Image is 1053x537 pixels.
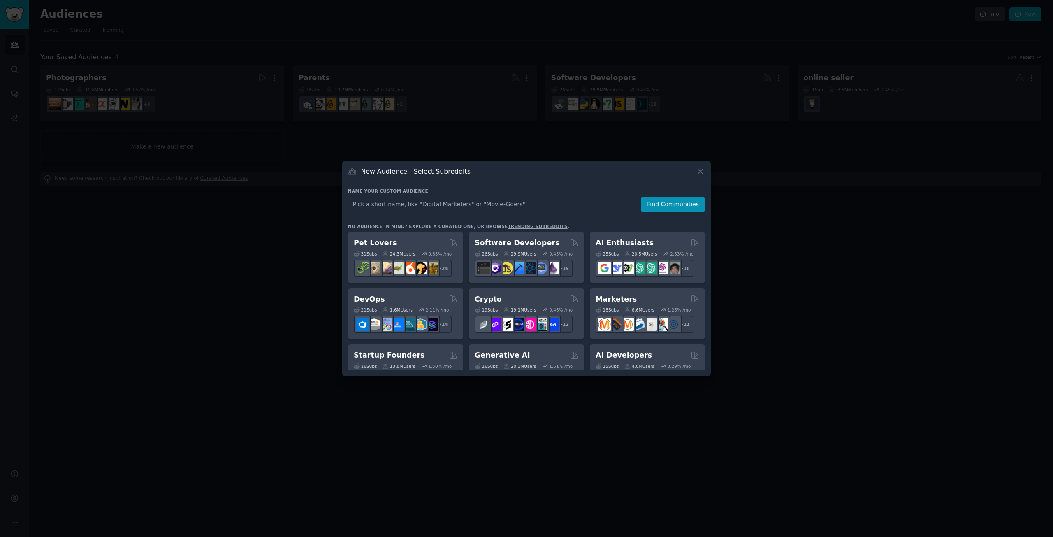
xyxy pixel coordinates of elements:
div: + 11 [676,316,693,333]
div: 19 Sub s [475,307,498,313]
img: CryptoNews [535,318,547,331]
div: + 24 [434,260,452,277]
h2: Startup Founders [354,350,424,360]
img: AWS_Certified_Experts [368,318,380,331]
img: turtle [391,262,404,274]
div: 20.3M Users [503,363,536,369]
img: ArtificalIntelligence [667,262,680,274]
img: 0xPolygon [489,318,501,331]
div: + 14 [434,316,452,333]
img: iOSProgramming [512,262,524,274]
img: GoogleGeminiAI [598,262,611,274]
div: 26 Sub s [475,251,498,257]
img: ethstaker [500,318,513,331]
h2: Marketers [596,294,637,305]
img: chatgpt_prompts_ [644,262,657,274]
img: DeepSeek [610,262,622,274]
img: OnlineMarketing [667,318,680,331]
div: No audience in mind? Explore a curated one, or browse . [348,223,569,229]
a: trending subreddits [508,224,567,229]
img: MarketingResearch [656,318,668,331]
img: defiblockchain [523,318,536,331]
div: + 18 [676,260,693,277]
img: Docker_DevOps [379,318,392,331]
img: web3 [512,318,524,331]
div: 29.9M Users [503,251,536,257]
h2: AI Developers [596,350,652,360]
img: ballpython [368,262,380,274]
div: 1.26 % /mo [668,307,691,313]
img: herpetology [356,262,369,274]
div: 18 Sub s [596,307,619,313]
div: 0.46 % /mo [549,307,573,313]
img: dogbreed [425,262,438,274]
img: PlatformEngineers [425,318,438,331]
div: + 19 [555,260,573,277]
div: 1.51 % /mo [549,363,573,369]
img: content_marketing [598,318,611,331]
h3: New Audience - Select Subreddits [361,167,471,176]
input: Pick a short name, like "Digital Marketers" or "Movie-Goers" [348,197,635,212]
img: cockatiel [402,262,415,274]
img: leopardgeckos [379,262,392,274]
img: aws_cdk [414,318,427,331]
div: 2.53 % /mo [670,251,693,257]
img: elixir [546,262,559,274]
div: 1.6M Users [383,307,413,313]
img: learnjavascript [500,262,513,274]
button: Find Communities [641,197,705,212]
div: 31 Sub s [354,251,377,257]
h2: Crypto [475,294,502,305]
img: reactnative [523,262,536,274]
h2: Pet Lovers [354,238,397,248]
h3: Name your custom audience [348,188,705,194]
img: Emailmarketing [633,318,645,331]
div: 20.5M Users [624,251,657,257]
h2: Software Developers [475,238,559,248]
div: + 12 [555,316,573,333]
img: defi_ [546,318,559,331]
h2: Generative AI [475,350,530,360]
img: AItoolsCatalog [621,262,634,274]
img: AskComputerScience [535,262,547,274]
div: 25 Sub s [596,251,619,257]
img: chatgpt_promptDesign [633,262,645,274]
img: DevOpsLinks [391,318,404,331]
img: googleads [644,318,657,331]
div: 19.1M Users [503,307,536,313]
img: csharp [489,262,501,274]
img: bigseo [610,318,622,331]
img: AskMarketing [621,318,634,331]
img: ethfinance [477,318,490,331]
div: 21 Sub s [354,307,377,313]
img: OpenAIDev [656,262,668,274]
div: 0.45 % /mo [549,251,573,257]
img: PetAdvice [414,262,427,274]
div: 16 Sub s [475,363,498,369]
div: 16 Sub s [354,363,377,369]
img: azuredevops [356,318,369,331]
div: 3.29 % /mo [668,363,691,369]
img: software [477,262,490,274]
h2: DevOps [354,294,385,305]
div: 4.0M Users [624,363,654,369]
div: 13.8M Users [383,363,415,369]
div: 24.3M Users [383,251,415,257]
div: 15 Sub s [596,363,619,369]
div: 1.50 % /mo [428,363,452,369]
div: 0.83 % /mo [428,251,452,257]
img: platformengineering [402,318,415,331]
div: 6.6M Users [624,307,654,313]
div: 2.11 % /mo [426,307,449,313]
h2: AI Enthusiasts [596,238,654,248]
